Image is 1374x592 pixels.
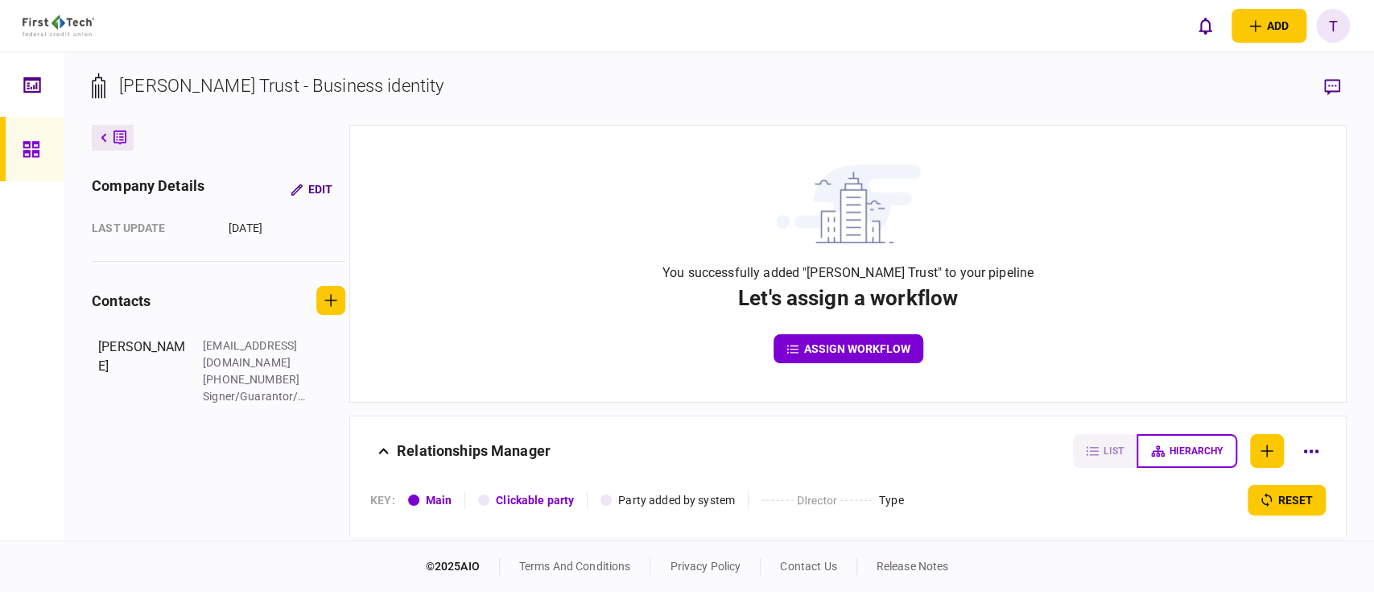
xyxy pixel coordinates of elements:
[1232,9,1306,43] button: open adding identity options
[92,220,212,237] div: last update
[670,560,741,573] a: privacy policy
[1248,485,1326,515] button: reset
[1188,9,1222,43] button: open notifications list
[426,492,452,509] div: Main
[738,283,958,314] div: Let's assign a workflow
[98,337,187,405] div: [PERSON_NAME]
[119,72,444,99] div: [PERSON_NAME] Trust - Business identity
[879,492,904,509] div: Type
[203,371,307,388] div: [PHONE_NUMBER]
[229,220,345,237] div: [DATE]
[776,165,921,243] img: building with clouds
[92,290,151,312] div: contacts
[662,263,1034,283] div: You successfully added "[PERSON_NAME] Trust" to your pipeline
[877,560,949,573] a: release notes
[1073,434,1137,468] button: list
[774,334,923,363] button: assign workflow
[23,15,94,36] img: client company logo
[1104,445,1124,457] span: list
[203,337,307,371] div: [EMAIL_ADDRESS][DOMAIN_NAME]
[1170,445,1223,457] span: hierarchy
[1316,9,1350,43] button: T
[1137,434,1237,468] button: hierarchy
[370,492,395,509] div: KEY :
[780,560,836,573] a: contact us
[519,560,631,573] a: terms and conditions
[397,434,551,468] div: Relationships Manager
[618,492,735,509] div: Party added by system
[496,492,574,509] div: Clickable party
[92,175,204,204] div: company details
[278,175,345,204] button: Edit
[426,558,500,575] div: © 2025 AIO
[203,388,307,405] div: Signer/Guarantor/Trustee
